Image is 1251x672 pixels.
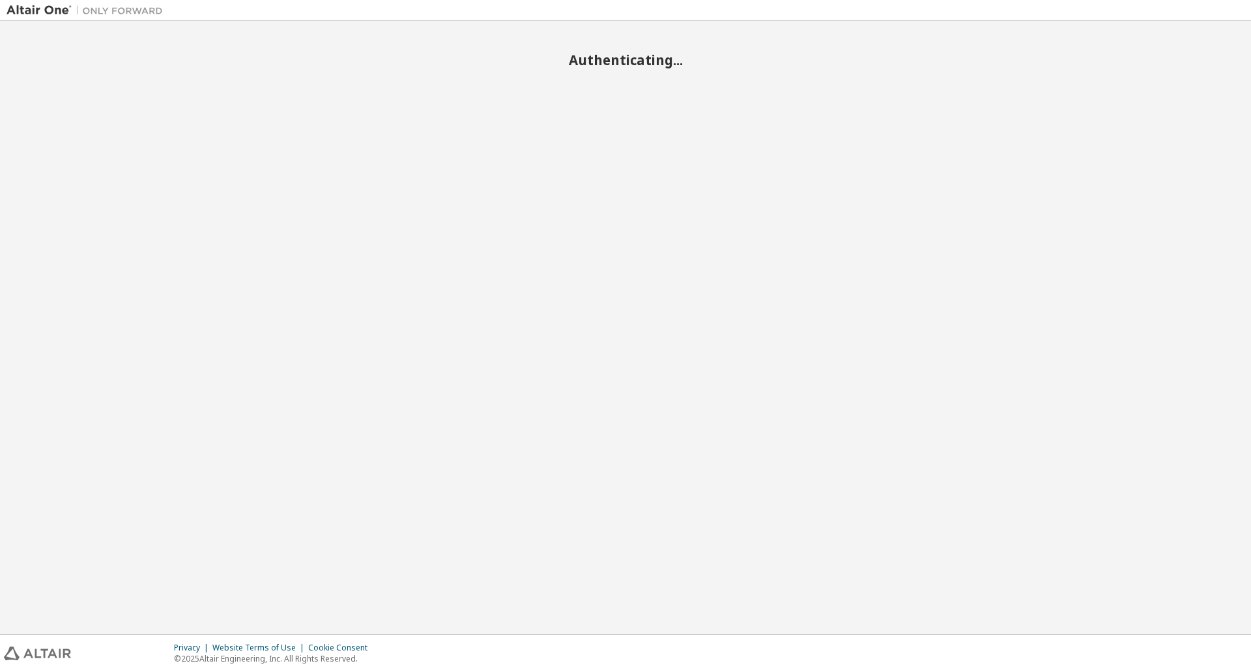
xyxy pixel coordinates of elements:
[4,647,71,660] img: altair_logo.svg
[7,51,1244,68] h2: Authenticating...
[174,643,212,653] div: Privacy
[7,4,169,17] img: Altair One
[308,643,375,653] div: Cookie Consent
[212,643,308,653] div: Website Terms of Use
[174,653,375,664] p: © 2025 Altair Engineering, Inc. All Rights Reserved.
